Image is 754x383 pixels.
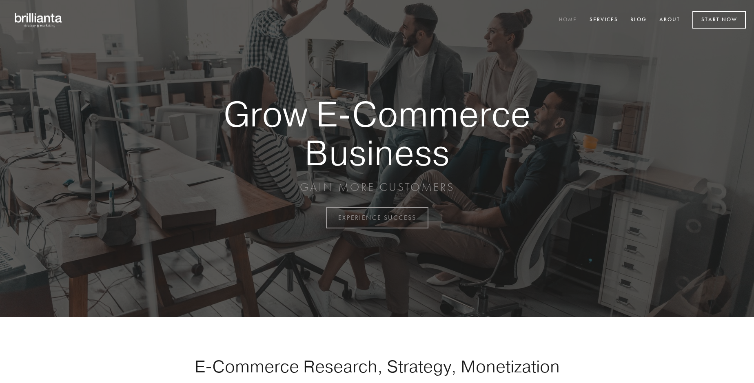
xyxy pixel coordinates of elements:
strong: Grow E-Commerce Business [195,95,559,172]
a: Blog [625,13,652,27]
a: Start Now [692,11,746,29]
p: GAIN MORE CUSTOMERS [195,180,559,195]
a: EXPERIENCE SUCCESS [326,207,428,228]
h1: E-Commerce Research, Strategy, Monetization [169,356,585,376]
a: Home [554,13,582,27]
img: brillianta - research, strategy, marketing [8,8,69,32]
a: Services [584,13,623,27]
a: About [654,13,685,27]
